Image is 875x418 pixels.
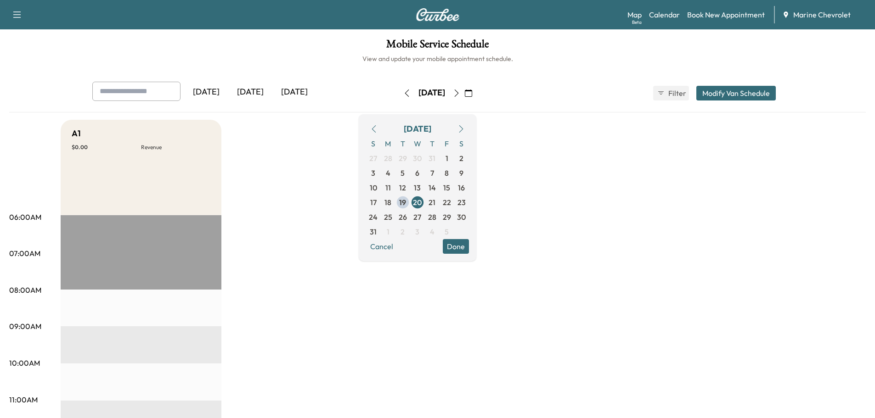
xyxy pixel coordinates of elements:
span: Marine Chevrolet [793,9,851,20]
a: Calendar [649,9,680,20]
span: 4 [430,226,435,237]
span: 3 [371,167,375,178]
span: 29 [443,212,451,223]
span: 4 [386,167,390,178]
span: 27 [413,212,421,223]
a: MapBeta [627,9,642,20]
span: 1 [446,153,448,164]
span: 23 [457,197,466,208]
span: 25 [384,212,392,223]
span: 21 [429,197,435,208]
span: 14 [429,182,436,193]
span: S [454,136,469,151]
span: 19 [399,197,406,208]
span: 15 [443,182,450,193]
span: 5 [445,226,449,237]
span: 27 [369,153,377,164]
span: 28 [384,153,392,164]
span: 6 [415,167,419,178]
div: [DATE] [272,82,316,103]
button: Filter [653,86,689,100]
span: 12 [399,182,406,193]
span: T [395,136,410,151]
span: 2 [401,226,405,237]
span: 31 [370,226,377,237]
span: 3 [415,226,419,237]
span: 26 [399,212,407,223]
p: 10:00AM [9,357,40,368]
p: 07:00AM [9,248,40,259]
span: 20 [413,197,422,208]
div: [DATE] [184,82,228,103]
p: 06:00AM [9,212,41,223]
h5: A1 [72,127,81,140]
span: 10 [370,182,377,193]
span: F [440,136,454,151]
span: 13 [414,182,421,193]
span: 7 [430,167,434,178]
span: 8 [445,167,449,178]
span: W [410,136,425,151]
img: Curbee Logo [416,8,460,21]
span: 9 [459,167,463,178]
span: S [366,136,381,151]
p: 11:00AM [9,394,38,405]
p: $ 0.00 [72,144,141,151]
button: Modify Van Schedule [696,86,776,100]
span: 28 [428,212,436,223]
span: 30 [457,212,466,223]
span: 18 [384,197,391,208]
span: 2 [459,153,463,164]
span: 5 [401,167,405,178]
div: [DATE] [228,82,272,103]
h6: View and update your mobile appointment schedule. [9,54,866,63]
span: 11 [385,182,391,193]
h1: Mobile Service Schedule [9,39,866,54]
span: 1 [387,226,390,237]
span: 16 [458,182,465,193]
span: 31 [429,153,435,164]
div: Beta [632,19,642,26]
div: [DATE] [404,123,431,135]
span: T [425,136,440,151]
span: Filter [668,88,685,99]
p: 09:00AM [9,321,41,332]
button: Cancel [366,239,397,254]
span: 29 [399,153,407,164]
button: Done [443,239,469,254]
div: [DATE] [418,87,445,99]
span: 17 [370,197,377,208]
span: M [381,136,395,151]
p: 08:00AM [9,284,41,295]
span: 24 [369,212,378,223]
p: Revenue [141,144,210,151]
a: Book New Appointment [687,9,765,20]
span: 22 [443,197,451,208]
span: 30 [413,153,422,164]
